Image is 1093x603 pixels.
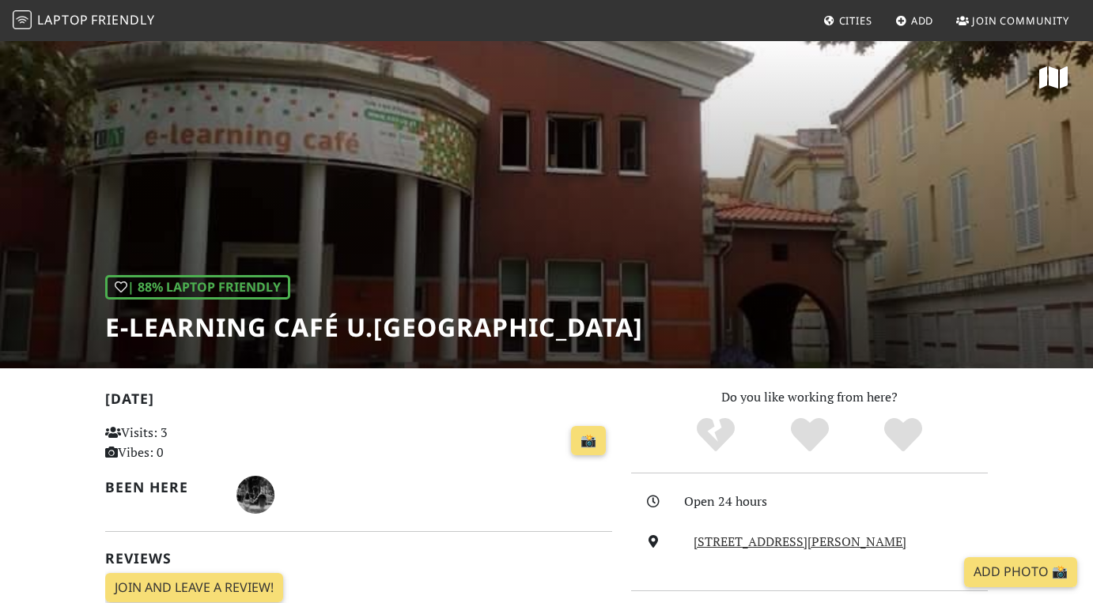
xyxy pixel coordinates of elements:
[236,484,274,502] span: Mariana Gomes
[105,423,262,463] p: Visits: 3 Vibes: 0
[105,479,217,496] h2: Been here
[694,533,906,550] a: [STREET_ADDRESS][PERSON_NAME]
[13,7,155,35] a: LaptopFriendly LaptopFriendly
[631,387,988,408] p: Do you like working from here?
[13,10,32,29] img: LaptopFriendly
[684,492,997,512] div: Open 24 hours
[105,573,283,603] a: Join and leave a review!
[571,426,606,456] a: 📸
[839,13,872,28] span: Cities
[889,6,940,35] a: Add
[857,416,951,455] div: Definitely!
[91,11,154,28] span: Friendly
[911,13,934,28] span: Add
[105,275,290,300] div: | 88% Laptop Friendly
[236,476,274,514] img: 1690-mariana.jpg
[37,11,89,28] span: Laptop
[972,13,1069,28] span: Join Community
[105,550,612,567] h2: Reviews
[950,6,1076,35] a: Join Community
[762,416,857,455] div: Yes
[668,416,762,455] div: No
[817,6,879,35] a: Cities
[105,390,612,413] h2: [DATE]
[964,557,1077,587] a: Add Photo 📸
[105,312,643,342] h1: e-learning Café U.[GEOGRAPHIC_DATA]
